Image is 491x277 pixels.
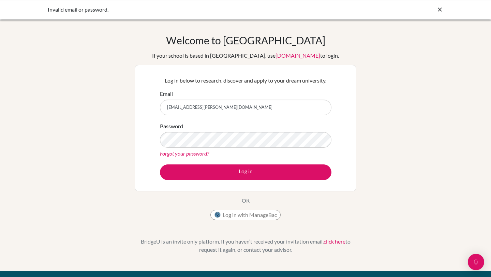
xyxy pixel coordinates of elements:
div: If your school is based in [GEOGRAPHIC_DATA], use to login. [152,52,339,60]
h1: Welcome to [GEOGRAPHIC_DATA] [166,34,325,46]
p: Log in below to research, discover and apply to your dream university. [160,76,331,85]
p: OR [242,196,250,205]
a: Forgot your password? [160,150,209,157]
a: [DOMAIN_NAME] [276,52,320,59]
label: Email [160,90,173,98]
p: BridgeU is an invite only platform. If you haven’t received your invitation email, to request it ... [135,237,356,254]
button: Log in with ManageBac [210,210,281,220]
div: Invalid email or password. [48,5,341,14]
a: click here [324,238,345,245]
button: Log in [160,164,331,180]
div: Open Intercom Messenger [468,254,484,270]
label: Password [160,122,183,130]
